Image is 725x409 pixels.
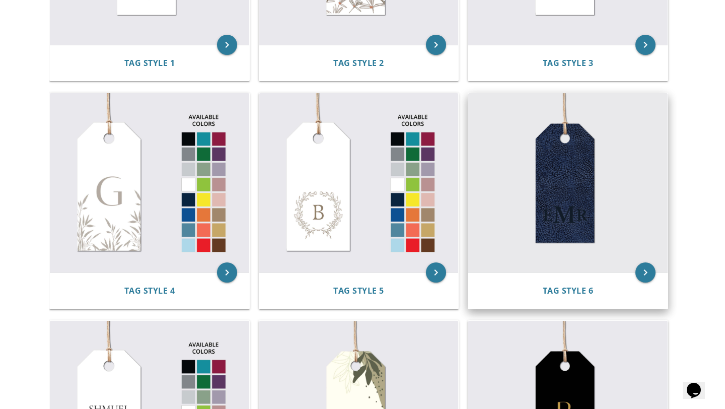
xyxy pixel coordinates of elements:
span: Tag Style 4 [124,285,175,296]
span: Tag Style 2 [333,57,384,69]
a: keyboard_arrow_right [426,35,446,55]
a: keyboard_arrow_right [635,35,656,55]
a: keyboard_arrow_right [217,35,237,55]
span: Tag Style 6 [543,285,594,296]
a: Tag Style 4 [124,286,175,296]
span: Tag Style 1 [124,57,175,69]
iframe: chat widget [683,369,715,399]
a: keyboard_arrow_right [217,262,237,283]
a: Tag Style 2 [333,58,384,68]
img: Tag Style 5 [259,93,459,272]
a: Tag Style 5 [333,286,384,296]
img: Tag Style 6 [468,93,668,272]
a: Tag Style 3 [543,58,594,68]
img: Tag Style 4 [50,93,249,272]
span: Tag Style 3 [543,57,594,69]
a: Tag Style 1 [124,58,175,68]
a: Tag Style 6 [543,286,594,296]
span: Tag Style 5 [333,285,384,296]
a: keyboard_arrow_right [635,262,656,283]
a: keyboard_arrow_right [426,262,446,283]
